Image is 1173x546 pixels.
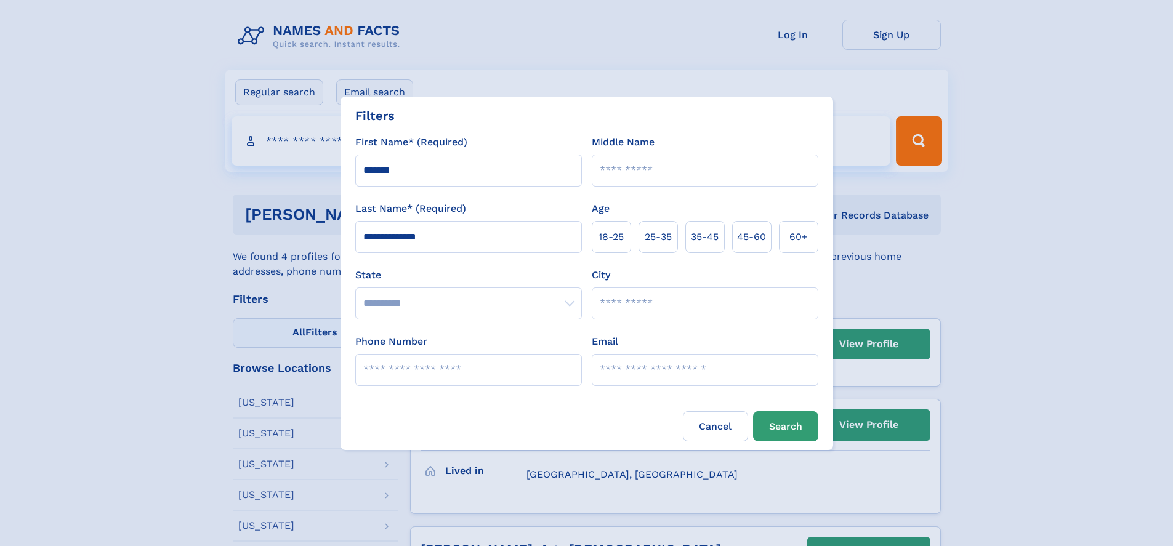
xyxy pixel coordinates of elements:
[592,334,618,349] label: Email
[355,135,467,150] label: First Name* (Required)
[645,230,672,244] span: 25‑35
[355,334,427,349] label: Phone Number
[691,230,719,244] span: 35‑45
[683,411,748,441] label: Cancel
[592,268,610,283] label: City
[599,230,624,244] span: 18‑25
[592,135,655,150] label: Middle Name
[355,201,466,216] label: Last Name* (Required)
[789,230,808,244] span: 60+
[737,230,766,244] span: 45‑60
[753,411,818,441] button: Search
[355,106,395,125] div: Filters
[355,268,582,283] label: State
[592,201,610,216] label: Age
